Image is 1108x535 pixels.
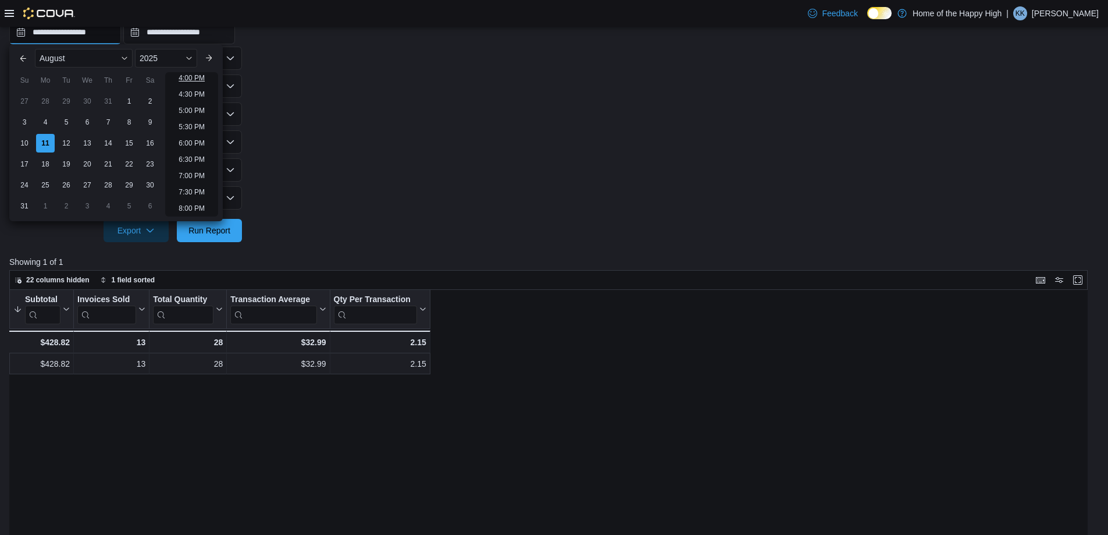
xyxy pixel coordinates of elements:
[77,295,136,306] div: Invoices Sold
[120,197,138,215] div: day-5
[99,71,117,90] div: Th
[26,275,90,285] span: 22 columns hidden
[913,6,1002,20] p: Home of the Happy High
[10,273,94,287] button: 22 columns hidden
[177,219,242,242] button: Run Report
[230,357,326,371] div: $32.99
[78,113,97,132] div: day-6
[120,92,138,111] div: day-1
[174,136,209,150] li: 6:00 PM
[120,113,138,132] div: day-8
[57,134,76,153] div: day-12
[13,357,70,371] div: $428.82
[120,71,138,90] div: Fr
[822,8,857,19] span: Feedback
[1032,6,1099,20] p: [PERSON_NAME]
[141,176,159,194] div: day-30
[36,197,55,215] div: day-1
[226,54,235,63] button: Open list of options
[99,134,117,153] div: day-14
[99,197,117,215] div: day-4
[57,113,76,132] div: day-5
[15,197,34,215] div: day-31
[25,295,60,324] div: Subtotal
[36,176,55,194] div: day-25
[141,113,159,132] div: day-9
[153,295,213,324] div: Total Quantity
[112,275,155,285] span: 1 field sorted
[78,134,97,153] div: day-13
[13,335,70,349] div: $428.82
[226,109,235,119] button: Open list of options
[230,295,316,306] div: Transaction Average
[141,92,159,111] div: day-2
[165,72,218,217] ul: Time
[36,92,55,111] div: day-28
[174,169,209,183] li: 7:00 PM
[141,197,159,215] div: day-6
[1006,6,1009,20] p: |
[111,219,162,242] span: Export
[14,91,161,217] div: August, 2025
[99,92,117,111] div: day-31
[9,21,121,44] input: Press the down key to enter a popover containing a calendar. Press the escape key to close the po...
[104,219,169,242] button: Export
[153,295,213,306] div: Total Quantity
[15,134,34,153] div: day-10
[1034,273,1048,287] button: Keyboard shortcuts
[174,153,209,166] li: 6:30 PM
[141,134,159,153] div: day-16
[15,176,34,194] div: day-24
[15,155,34,173] div: day-17
[199,49,218,68] button: Next month
[36,71,55,90] div: Mo
[15,113,34,132] div: day-3
[36,113,55,132] div: day-4
[120,176,138,194] div: day-29
[77,295,136,324] div: Invoices Sold
[77,335,145,349] div: 13
[57,176,76,194] div: day-26
[57,71,76,90] div: Tu
[78,155,97,173] div: day-20
[334,335,426,349] div: 2.15
[867,19,868,20] span: Dark Mode
[9,256,1099,268] p: Showing 1 of 1
[230,335,326,349] div: $32.99
[15,71,34,90] div: Su
[78,92,97,111] div: day-30
[334,357,426,371] div: 2.15
[36,155,55,173] div: day-18
[23,8,75,19] img: Cova
[77,357,145,371] div: 13
[1013,6,1027,20] div: Kalvin Keys
[123,21,235,44] input: Press the down key to open a popover containing a calendar.
[153,295,223,324] button: Total Quantity
[25,295,60,306] div: Subtotal
[334,295,417,306] div: Qty Per Transaction
[40,54,65,63] span: August
[1052,273,1066,287] button: Display options
[153,357,223,371] div: 28
[153,335,223,349] div: 28
[78,71,97,90] div: We
[226,82,235,91] button: Open list of options
[99,113,117,132] div: day-7
[15,92,34,111] div: day-27
[57,92,76,111] div: day-29
[140,54,158,63] span: 2025
[141,71,159,90] div: Sa
[78,176,97,194] div: day-27
[174,71,209,85] li: 4:00 PM
[174,120,209,134] li: 5:30 PM
[77,295,145,324] button: Invoices Sold
[230,295,326,324] button: Transaction Average
[36,134,55,153] div: day-11
[95,273,160,287] button: 1 field sorted
[1071,273,1085,287] button: Enter fullscreen
[13,295,70,324] button: Subtotal
[99,155,117,173] div: day-21
[35,49,133,68] div: Button. Open the month selector. August is currently selected.
[174,201,209,215] li: 8:00 PM
[174,87,209,101] li: 4:30 PM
